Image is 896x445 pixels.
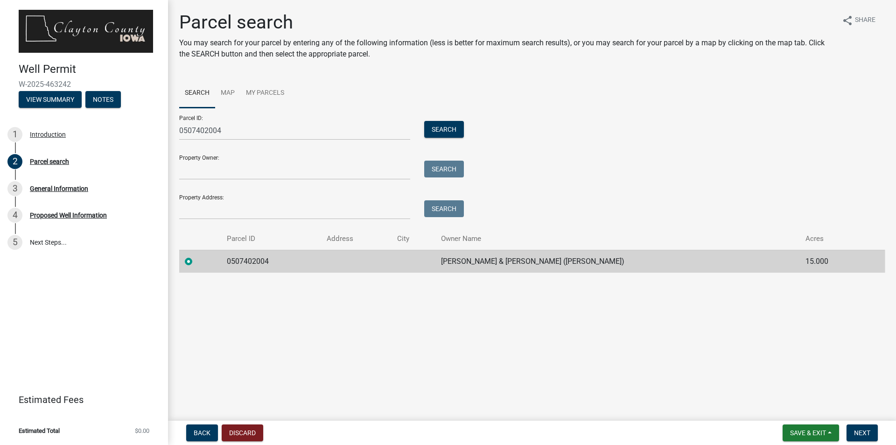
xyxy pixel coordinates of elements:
img: Clayton County, Iowa [19,10,153,53]
div: Proposed Well Information [30,212,107,219]
button: Search [424,161,464,177]
a: My Parcels [240,78,290,108]
div: Introduction [30,131,66,138]
button: Search [424,200,464,217]
button: View Summary [19,91,82,108]
th: Address [321,228,392,250]
h1: Parcel search [179,11,834,34]
span: Next [854,429,870,437]
button: Back [186,424,218,441]
a: Search [179,78,215,108]
div: 1 [7,127,22,142]
span: Save & Exit [790,429,826,437]
span: Share [855,15,875,26]
div: 5 [7,235,22,250]
span: W-2025-463242 [19,80,149,89]
th: City [392,228,435,250]
td: [PERSON_NAME] & [PERSON_NAME] ([PERSON_NAME]) [435,250,800,273]
span: Back [194,429,210,437]
a: Estimated Fees [7,390,153,409]
button: Discard [222,424,263,441]
div: General Information [30,185,88,192]
th: Owner Name [435,228,800,250]
button: Notes [85,91,121,108]
div: Parcel search [30,158,69,165]
i: share [842,15,853,26]
div: 4 [7,208,22,223]
button: Save & Exit [783,424,839,441]
td: 0507402004 [221,250,321,273]
button: Next [847,424,878,441]
th: Acres [800,228,864,250]
div: 3 [7,181,22,196]
wm-modal-confirm: Summary [19,96,82,104]
wm-modal-confirm: Notes [85,96,121,104]
a: Map [215,78,240,108]
td: 15.000 [800,250,864,273]
button: shareShare [834,11,883,29]
p: You may search for your parcel by entering any of the following information (less is better for m... [179,37,834,60]
th: Parcel ID [221,228,321,250]
div: 2 [7,154,22,169]
h4: Well Permit [19,63,161,76]
button: Search [424,121,464,138]
span: Estimated Total [19,428,60,434]
span: $0.00 [135,428,149,434]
